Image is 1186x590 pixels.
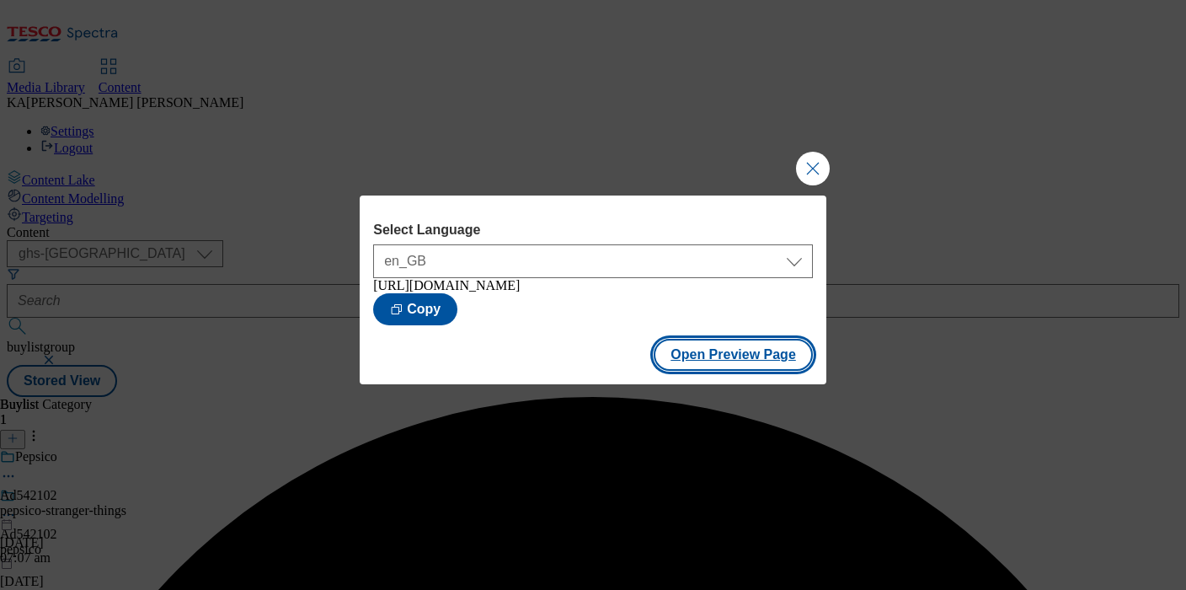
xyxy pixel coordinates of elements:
[373,293,457,325] button: Copy
[373,223,813,238] label: Select Language
[796,152,830,185] button: Close Modal
[654,339,813,371] button: Open Preview Page
[373,278,813,293] div: [URL][DOMAIN_NAME]
[360,196,826,384] div: Modal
